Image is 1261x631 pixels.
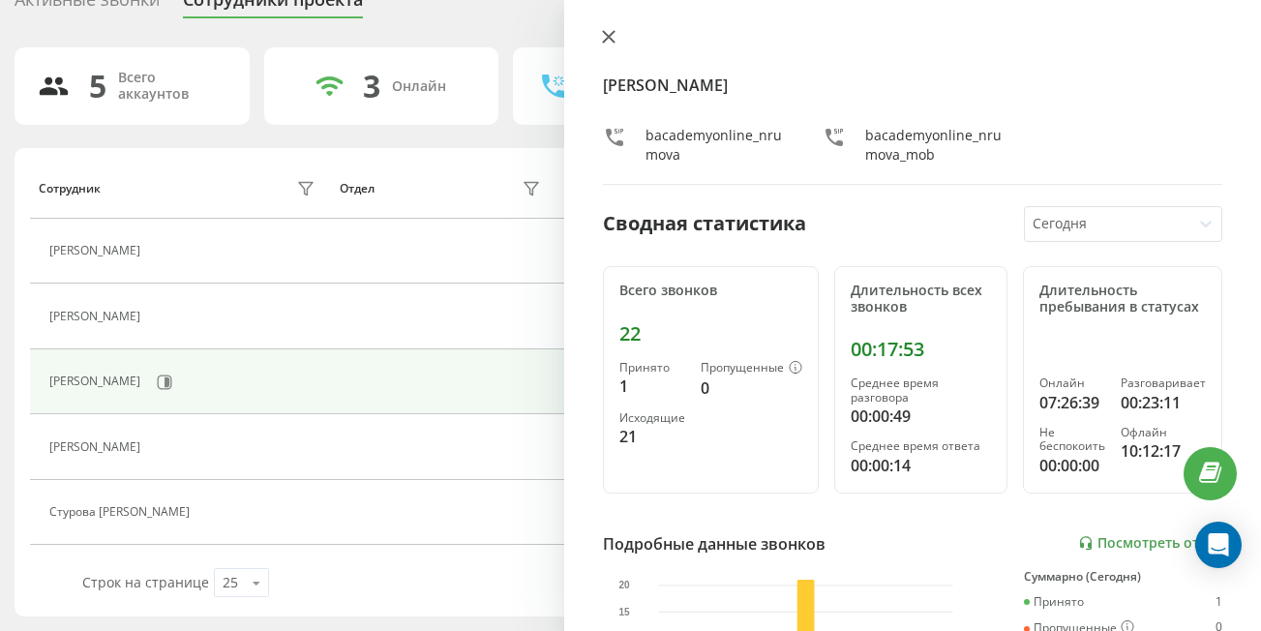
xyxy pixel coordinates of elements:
div: bacademyonline_nrumova [646,126,784,165]
div: Не беспокоить [1039,426,1105,454]
div: 5 [89,68,106,105]
div: Принято [619,361,685,375]
text: 20 [618,580,630,590]
div: 00:17:53 [851,338,991,361]
div: Сводная статистика [603,209,806,238]
div: [PERSON_NAME] [49,375,145,388]
div: Длительность пребывания в статусах [1039,283,1206,315]
div: 10:12:17 [1121,439,1206,463]
div: 1 [1216,595,1222,609]
div: Всего звонков [619,283,802,299]
div: 0 [701,376,802,400]
div: 1 [619,375,685,398]
div: Всего аккаунтов [118,70,226,103]
h4: [PERSON_NAME] [603,74,1222,97]
div: 00:23:11 [1121,391,1206,414]
div: Суммарно (Сегодня) [1024,570,1222,584]
div: Сотрудник [39,182,101,195]
div: 3 [363,68,380,105]
div: 00:00:14 [851,454,991,477]
div: Среднее время ответа [851,439,991,453]
div: 00:00:49 [851,405,991,428]
div: Отдел [340,182,375,195]
span: Строк на странице [82,573,209,591]
div: [PERSON_NAME] [49,310,145,323]
text: 15 [618,606,630,616]
div: [PERSON_NAME] [49,244,145,257]
div: 00:00:00 [1039,454,1105,477]
div: 22 [619,322,802,346]
div: bacademyonline_nrumova_mob [865,126,1004,165]
div: Онлайн [1039,376,1105,390]
div: 07:26:39 [1039,391,1105,414]
div: Разговаривает [1121,376,1206,390]
div: 21 [619,425,685,448]
div: Среднее время разговора [851,376,991,405]
div: Пропущенные [701,361,802,376]
div: Принято [1024,595,1084,609]
div: Онлайн [392,78,446,95]
div: Open Intercom Messenger [1195,522,1242,568]
a: Посмотреть отчет [1078,535,1222,552]
div: Исходящие [619,411,685,425]
div: 25 [223,573,238,592]
div: Длительность всех звонков [851,283,991,315]
div: Офлайн [1121,426,1206,439]
div: Подробные данные звонков [603,532,826,556]
div: Cтурова [PERSON_NAME] [49,505,195,519]
div: [PERSON_NAME] [49,440,145,454]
